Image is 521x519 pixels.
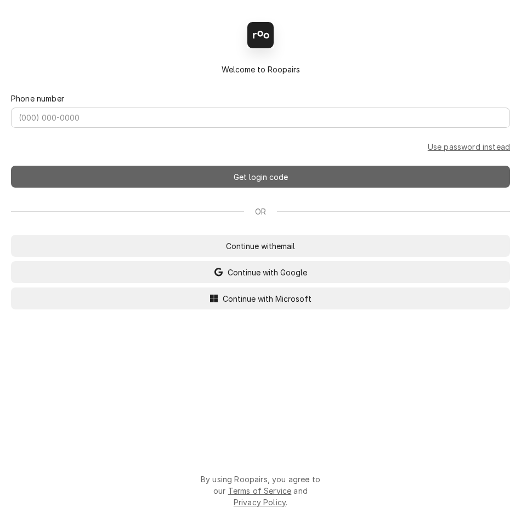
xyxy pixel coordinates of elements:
[199,456,322,508] div: By using Roopairs, you agree to our and .
[11,287,510,309] button: Continue with Microsoft
[11,235,510,257] button: Continue withemail
[11,166,510,188] button: Get login code
[224,240,297,252] span: Continue with email
[11,108,510,128] input: (000) 000-0000
[11,93,64,104] label: Phone number
[11,261,510,283] button: Continue with Google
[231,171,290,183] span: Get login code
[11,64,510,75] div: Welcome to Roopairs
[228,486,292,495] a: Terms of Service
[220,293,314,304] span: Continue with Microsoft
[11,206,510,217] div: Or
[428,141,510,153] a: Go to Phone and password form
[225,267,309,278] span: Continue with Google
[234,498,286,507] a: Privacy Policy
